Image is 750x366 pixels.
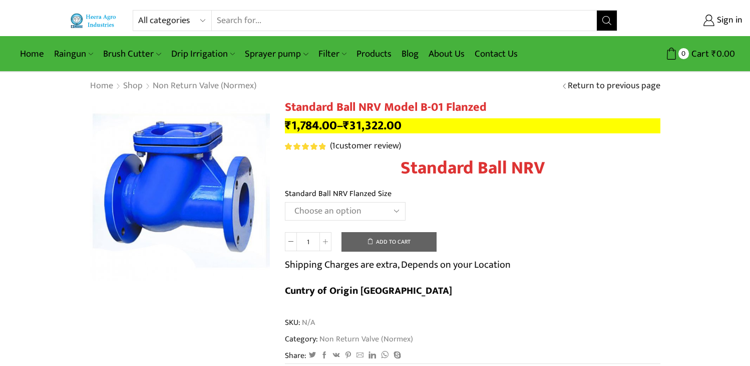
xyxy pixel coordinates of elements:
input: Search for... [212,11,597,31]
a: Home [90,80,114,93]
a: Non Return Valve (Normex) [152,80,257,93]
a: Non Return Valve (Normex) [318,332,413,345]
a: (1customer review) [330,140,401,153]
span: 1 [332,138,335,153]
button: Search button [597,11,617,31]
label: Standard Ball NRV Flanzed Size [285,188,392,200]
a: Filter [313,42,351,66]
a: Products [351,42,397,66]
span: 1 [285,143,327,150]
a: Home [15,42,49,66]
a: 0 Cart ₹0.00 [627,45,735,63]
p: Shipping Charges are extra, Depends on your Location [285,257,511,273]
a: Brush Cutter [98,42,166,66]
nav: Breadcrumb [90,80,257,93]
span: ₹ [711,46,716,62]
span: ₹ [343,115,349,136]
span: N/A [300,317,315,328]
a: Drip Irrigation [166,42,240,66]
img: Flanze NRV [90,100,270,281]
a: Raingun [49,42,98,66]
p: – [285,118,660,133]
bdi: 1,784.00 [285,115,337,136]
div: Rated 5.00 out of 5 [285,143,325,150]
span: Share: [285,350,306,361]
span: Rated out of 5 based on customer rating [285,143,325,150]
b: Cuntry of Origin [GEOGRAPHIC_DATA] [285,282,452,299]
span: Cart [689,47,709,61]
a: Sign in [632,12,742,30]
span: Sign in [714,14,742,27]
bdi: 0.00 [711,46,735,62]
a: Sprayer pump [240,42,313,66]
a: Contact Us [470,42,523,66]
a: Blog [397,42,424,66]
input: Product quantity [297,232,319,251]
a: Return to previous page [568,80,660,93]
span: Category: [285,333,413,345]
h1: Standard Ball NRV Model B-01 Flanzed [285,100,660,115]
span: 0 [678,48,689,59]
a: About Us [424,42,470,66]
button: Add to cart [341,232,437,252]
bdi: 31,322.00 [343,115,402,136]
a: Shop [123,80,143,93]
span: ₹ [285,115,291,136]
span: SKU: [285,317,660,328]
h1: Standard Ball NRV [285,157,660,179]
